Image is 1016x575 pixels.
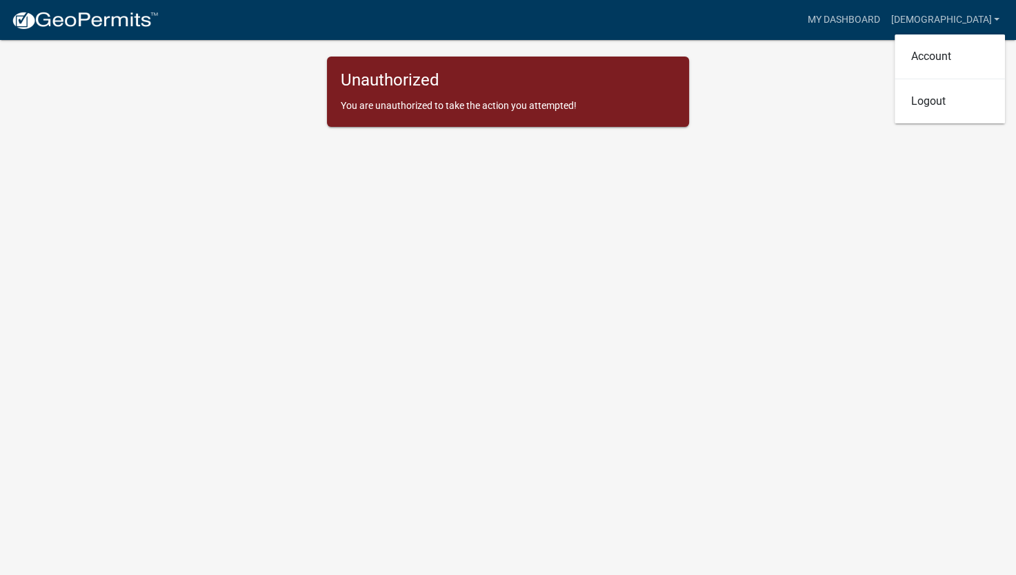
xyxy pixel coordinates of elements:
[341,99,675,113] p: You are unauthorized to take the action you attempted!
[895,85,1005,118] a: Logout
[341,70,675,90] h5: Unauthorized
[895,34,1005,123] div: [DEMOGRAPHIC_DATA]
[885,7,1005,33] a: [DEMOGRAPHIC_DATA]
[801,7,885,33] a: My Dashboard
[895,40,1005,73] a: Account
